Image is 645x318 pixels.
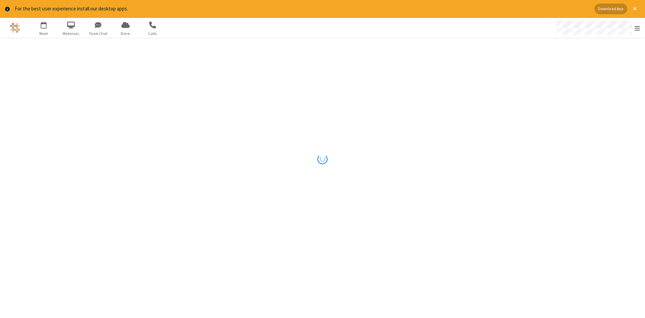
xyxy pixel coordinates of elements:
div: For the best user experience install our desktop apps. [15,5,590,13]
button: Logo [2,18,28,38]
span: Meet [31,31,56,37]
button: Close alert [630,4,640,14]
span: Team Chat [86,31,111,37]
button: Download App [595,4,627,14]
span: Drive [113,31,138,37]
span: Calls [140,31,165,37]
span: Webinars [58,31,84,37]
div: Open menu [550,18,645,38]
img: QA Selenium DO NOT DELETE OR CHANGE [10,23,20,33]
